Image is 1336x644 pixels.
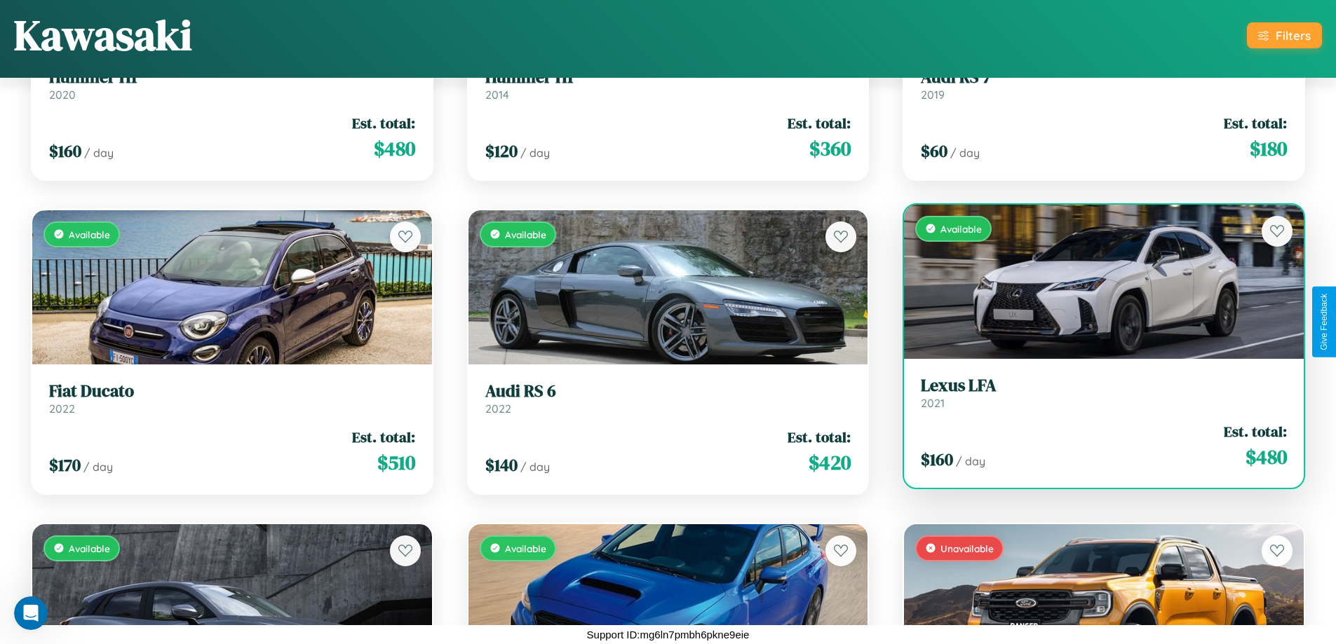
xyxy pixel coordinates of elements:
a: Audi RS 72019 [921,67,1287,102]
h3: Lexus LFA [921,376,1287,396]
span: / day [83,460,113,474]
span: Est. total: [1224,421,1287,441]
a: Hummer H12014 [485,67,851,102]
span: 2022 [485,402,511,416]
span: $ 120 [485,139,518,163]
span: Est. total: [1224,113,1287,133]
h3: Audi RS 6 [485,381,851,402]
a: Hummer H12020 [49,67,415,102]
span: Available [69,228,110,240]
div: Filters [1276,28,1311,43]
button: Filters [1247,22,1322,48]
h3: Audi RS 7 [921,67,1287,88]
span: Available [940,223,982,235]
h1: Kawasaki [14,6,192,64]
span: $ 480 [1246,443,1287,471]
a: Audi RS 62022 [485,381,851,416]
span: $ 510 [377,448,415,477]
span: Available [505,228,546,240]
h3: Fiat Ducato [49,381,415,402]
span: $ 170 [49,453,81,477]
span: $ 480 [374,135,415,163]
span: / day [520,460,550,474]
span: 2022 [49,402,75,416]
span: 2014 [485,88,509,102]
span: Est. total: [788,427,851,447]
span: Available [69,542,110,554]
span: 2020 [49,88,76,102]
span: / day [956,454,985,468]
span: / day [950,146,980,160]
span: 2021 [921,396,945,410]
span: Est. total: [352,427,415,447]
span: / day [520,146,550,160]
span: $ 140 [485,453,518,477]
span: 2019 [921,88,945,102]
a: Fiat Ducato2022 [49,381,415,416]
span: $ 160 [921,448,953,471]
iframe: Intercom live chat [14,596,48,630]
span: $ 180 [1250,135,1287,163]
h3: Hummer H1 [485,67,851,88]
p: Support ID: mg6ln7pmbh6pkne9eie [587,625,750,644]
a: Lexus LFA2021 [921,376,1287,410]
span: Unavailable [940,542,994,554]
span: $ 160 [49,139,81,163]
span: $ 420 [809,448,851,477]
span: $ 60 [921,139,947,163]
div: Give Feedback [1319,294,1329,350]
span: / day [84,146,114,160]
span: Available [505,542,546,554]
h3: Hummer H1 [49,67,415,88]
span: Est. total: [788,113,851,133]
span: $ 360 [809,135,851,163]
span: Est. total: [352,113,415,133]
